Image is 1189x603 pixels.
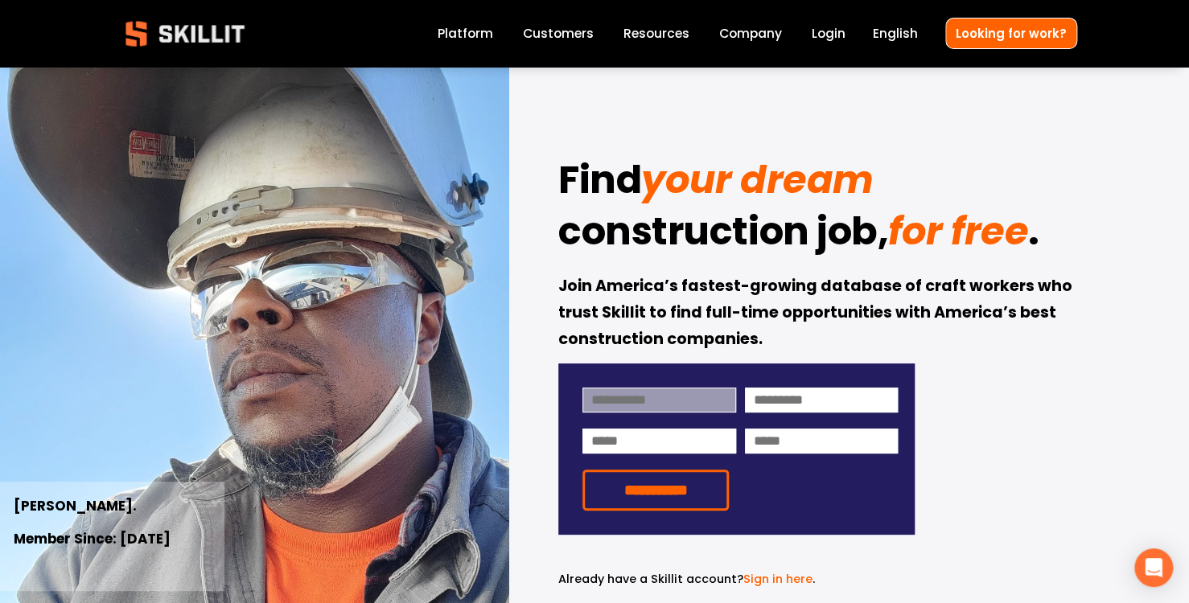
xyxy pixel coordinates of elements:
[558,202,888,268] strong: construction job,
[743,571,813,587] a: Sign in here
[558,150,641,216] strong: Find
[1028,202,1039,268] strong: .
[14,528,171,552] strong: Member Since: [DATE]
[873,24,918,43] span: English
[558,274,1076,353] strong: Join America’s fastest-growing database of craft workers who trust Skillit to find full-time oppo...
[14,495,137,519] strong: [PERSON_NAME].
[558,570,915,589] p: .
[438,23,493,45] a: Platform
[945,18,1077,49] a: Looking for work?
[1134,548,1173,587] div: Open Intercom Messenger
[523,23,594,45] a: Customers
[888,204,1028,258] em: for free
[623,24,689,43] span: Resources
[641,153,873,207] em: your dream
[873,23,918,45] div: language picker
[623,23,689,45] a: folder dropdown
[719,23,782,45] a: Company
[558,571,743,587] span: Already have a Skillit account?
[812,23,845,45] a: Login
[112,10,258,58] img: Skillit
